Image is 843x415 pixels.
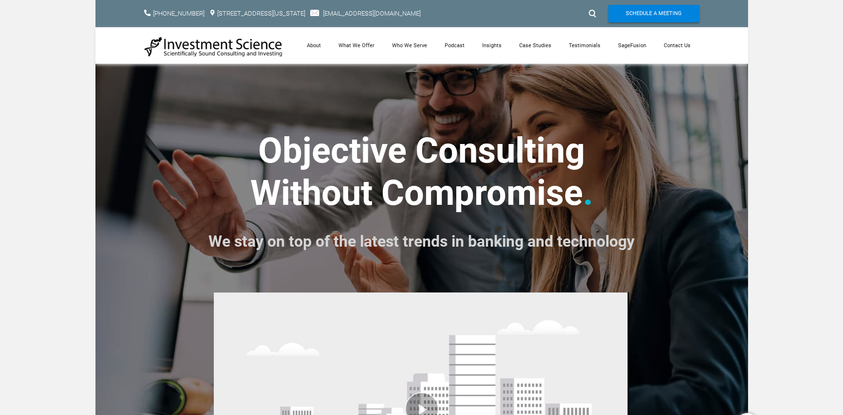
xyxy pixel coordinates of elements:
a: [EMAIL_ADDRESS][DOMAIN_NAME] [323,10,421,17]
a: Podcast [436,27,473,64]
a: Contact Us [655,27,699,64]
a: Who We Serve [383,27,436,64]
a: Case Studies [510,27,560,64]
a: What We Offer [330,27,383,64]
a: About [298,27,330,64]
a: [STREET_ADDRESS][US_STATE]​ [217,10,305,17]
a: Schedule A Meeting [608,5,699,22]
a: SageFusion [609,27,655,64]
strong: ​Objective Consulting ​Without Compromise [250,130,585,213]
font: . [583,172,593,214]
font: We stay on top of the latest trends in banking and technology [208,232,635,251]
a: Insights [473,27,510,64]
img: Investment Science | NYC Consulting Services [144,36,283,57]
a: Testimonials [560,27,609,64]
a: [PHONE_NUMBER] [153,10,205,17]
span: Schedule A Meeting [626,5,682,22]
